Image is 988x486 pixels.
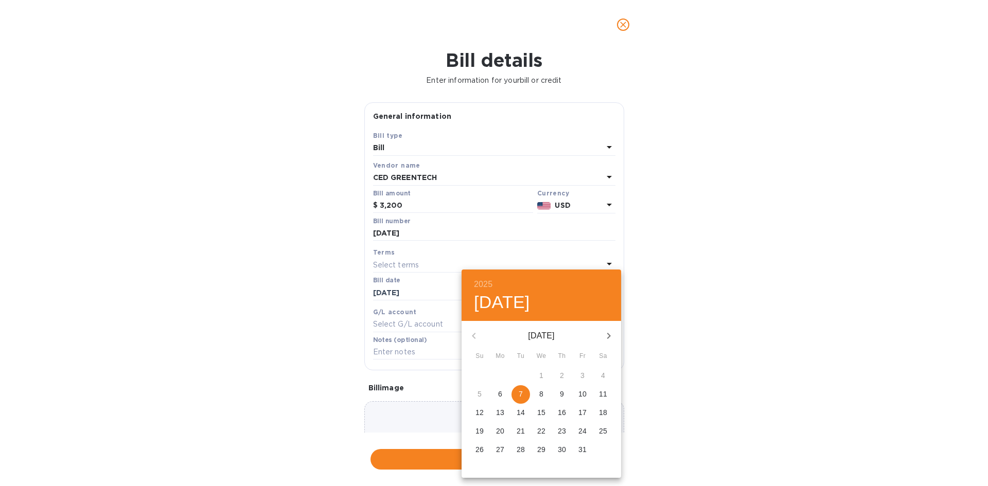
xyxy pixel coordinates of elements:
p: 17 [578,407,587,418]
span: Fr [573,351,592,362]
p: 18 [599,407,607,418]
button: 18 [594,404,612,422]
button: 29 [532,441,551,459]
span: Sa [594,351,612,362]
p: 10 [578,389,587,399]
p: 29 [537,444,545,455]
p: 8 [539,389,543,399]
button: 20 [491,422,509,441]
p: 7 [519,389,523,399]
span: Su [470,351,489,362]
button: 11 [594,385,612,404]
p: 24 [578,426,587,436]
p: 20 [496,426,504,436]
button: 25 [594,422,612,441]
button: 6 [491,385,509,404]
button: 9 [553,385,571,404]
p: 30 [558,444,566,455]
button: 14 [511,404,530,422]
span: Tu [511,351,530,362]
span: We [532,351,551,362]
button: 16 [553,404,571,422]
p: 28 [517,444,525,455]
button: 17 [573,404,592,422]
p: 6 [498,389,502,399]
p: 9 [560,389,564,399]
button: 2025 [474,277,492,292]
button: 27 [491,441,509,459]
p: [DATE] [486,330,596,342]
p: 11 [599,389,607,399]
button: 8 [532,385,551,404]
button: 24 [573,422,592,441]
button: 7 [511,385,530,404]
p: 14 [517,407,525,418]
p: 22 [537,426,545,436]
p: 21 [517,426,525,436]
p: 15 [537,407,545,418]
p: 16 [558,407,566,418]
span: Th [553,351,571,362]
span: Mo [491,351,509,362]
button: 26 [470,441,489,459]
button: 12 [470,404,489,422]
p: 31 [578,444,587,455]
button: 30 [553,441,571,459]
p: 25 [599,426,607,436]
button: 22 [532,422,551,441]
button: 31 [573,441,592,459]
button: 19 [470,422,489,441]
button: [DATE] [474,292,530,313]
p: 23 [558,426,566,436]
p: 27 [496,444,504,455]
p: 12 [475,407,484,418]
p: 13 [496,407,504,418]
button: 15 [532,404,551,422]
p: 19 [475,426,484,436]
button: 10 [573,385,592,404]
button: 21 [511,422,530,441]
button: 23 [553,422,571,441]
p: 26 [475,444,484,455]
button: 13 [491,404,509,422]
button: 28 [511,441,530,459]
